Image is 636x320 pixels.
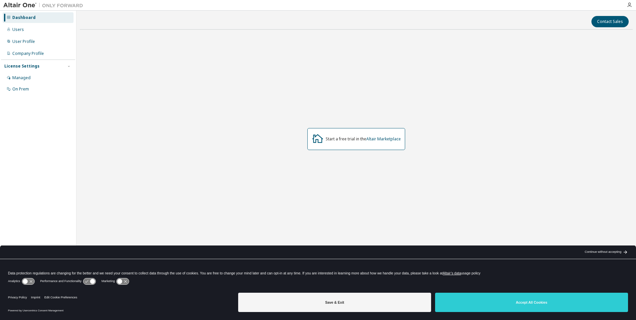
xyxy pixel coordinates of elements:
[3,2,86,9] img: Altair One
[4,64,40,69] div: License Settings
[12,39,35,44] div: User Profile
[591,16,629,27] button: Contact Sales
[12,15,36,20] div: Dashboard
[366,136,401,142] a: Altair Marketplace
[12,86,29,92] div: On Prem
[12,51,44,56] div: Company Profile
[12,75,31,80] div: Managed
[12,27,24,32] div: Users
[326,136,401,142] div: Start a free trial in the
